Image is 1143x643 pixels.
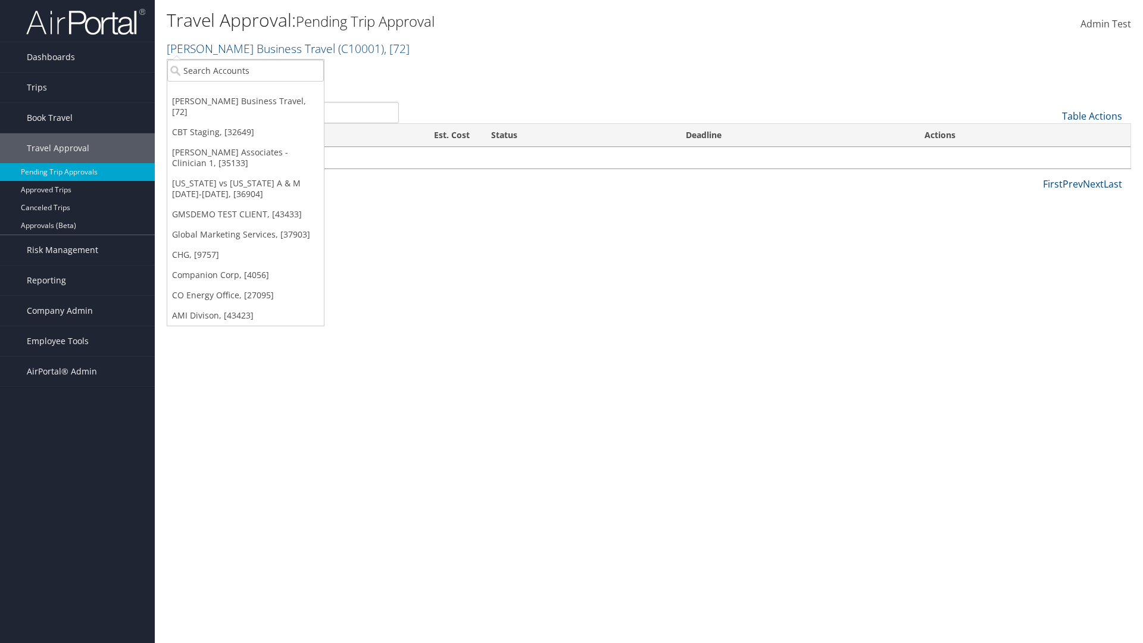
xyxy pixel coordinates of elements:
[675,124,913,147] th: Deadline: activate to sort column descending
[167,91,324,122] a: [PERSON_NAME] Business Travel, [72]
[167,285,324,305] a: CO Energy Office, [27095]
[167,224,324,245] a: Global Marketing Services, [37903]
[1083,177,1104,191] a: Next
[167,173,324,204] a: [US_STATE] vs [US_STATE] A & M [DATE]-[DATE], [36904]
[27,296,93,326] span: Company Admin
[167,147,1130,168] td: No travel approvals pending
[27,73,47,102] span: Trips
[1104,177,1122,191] a: Last
[27,103,73,133] span: Book Travel
[167,245,324,265] a: CHG, [9757]
[1063,177,1083,191] a: Prev
[167,142,324,173] a: [PERSON_NAME] Associates - Clinician 1, [35133]
[167,40,410,57] a: [PERSON_NAME] Business Travel
[167,122,324,142] a: CBT Staging, [32649]
[296,11,435,31] small: Pending Trip Approval
[1080,6,1131,43] a: Admin Test
[338,40,384,57] span: ( C10001 )
[167,8,810,33] h1: Travel Approval:
[167,305,324,326] a: AMI Divison, [43423]
[914,124,1130,147] th: Actions
[27,326,89,356] span: Employee Tools
[167,204,324,224] a: GMSDEMO TEST CLIENT, [43433]
[384,40,410,57] span: , [ 72 ]
[27,357,97,386] span: AirPortal® Admin
[27,42,75,72] span: Dashboards
[242,124,480,147] th: Est. Cost: activate to sort column ascending
[167,265,324,285] a: Companion Corp, [4056]
[27,266,66,295] span: Reporting
[27,133,89,163] span: Travel Approval
[1062,110,1122,123] a: Table Actions
[27,235,98,265] span: Risk Management
[26,8,145,36] img: airportal-logo.png
[167,63,810,78] p: Filter:
[480,124,675,147] th: Status: activate to sort column ascending
[167,60,324,82] input: Search Accounts
[1043,177,1063,191] a: First
[1080,17,1131,30] span: Admin Test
